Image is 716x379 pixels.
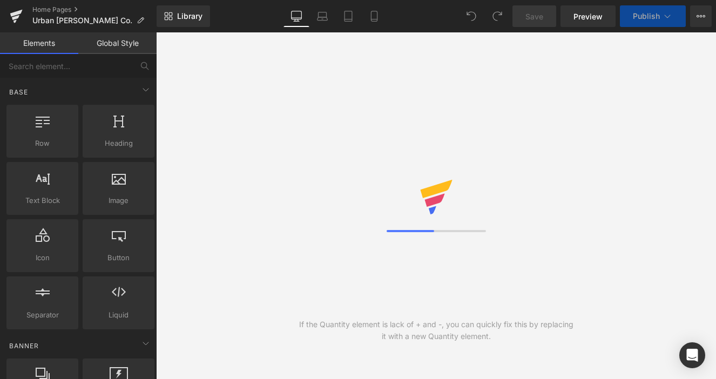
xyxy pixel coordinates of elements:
[633,12,660,21] span: Publish
[10,309,75,321] span: Separator
[86,252,151,263] span: Button
[335,5,361,27] a: Tablet
[8,341,40,351] span: Banner
[679,342,705,368] div: Open Intercom Messenger
[560,5,616,27] a: Preview
[86,309,151,321] span: Liquid
[573,11,603,22] span: Preview
[32,5,157,14] a: Home Pages
[10,252,75,263] span: Icon
[157,5,210,27] a: New Library
[86,138,151,149] span: Heading
[283,5,309,27] a: Desktop
[361,5,387,27] a: Mobile
[86,195,151,206] span: Image
[177,11,202,21] span: Library
[78,32,157,54] a: Global Style
[487,5,508,27] button: Redo
[10,195,75,206] span: Text Block
[690,5,712,27] button: More
[461,5,482,27] button: Undo
[309,5,335,27] a: Laptop
[10,138,75,149] span: Row
[525,11,543,22] span: Save
[32,16,132,25] span: Urban [PERSON_NAME] Co.
[8,87,29,97] span: Base
[296,319,576,342] div: If the Quantity element is lack of + and -, you can quickly fix this by replacing it with a new Q...
[620,5,686,27] button: Publish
